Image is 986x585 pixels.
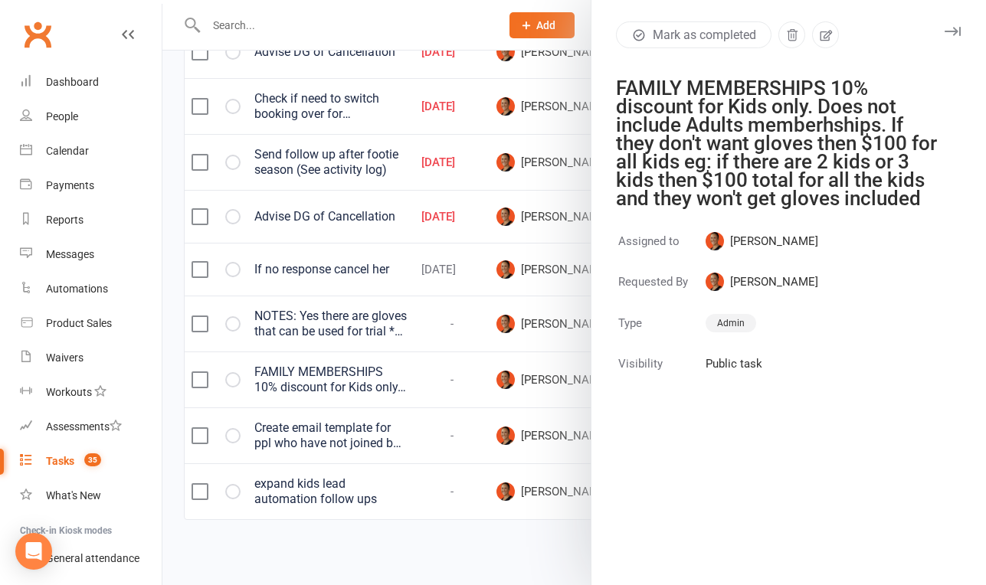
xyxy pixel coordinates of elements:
[20,479,162,513] a: What's New
[18,15,57,54] a: Clubworx
[20,306,162,341] a: Product Sales
[84,453,101,466] span: 35
[706,314,756,332] div: Admin
[706,273,818,291] span: [PERSON_NAME]
[46,110,78,123] div: People
[20,272,162,306] a: Automations
[20,410,162,444] a: Assessments
[46,489,101,502] div: What's New
[20,168,162,203] a: Payments
[706,232,724,250] img: Melina Yung
[706,232,818,250] span: [PERSON_NAME]
[46,145,89,157] div: Calendar
[46,214,84,226] div: Reports
[706,273,724,291] img: Melina Yung
[46,420,122,433] div: Assessments
[46,455,74,467] div: Tasks
[20,375,162,410] a: Workouts
[20,341,162,375] a: Waivers
[46,179,94,191] div: Payments
[20,100,162,134] a: People
[46,386,92,398] div: Workouts
[20,203,162,237] a: Reports
[617,354,703,393] td: Visibility
[46,351,84,364] div: Waivers
[20,237,162,272] a: Messages
[616,79,942,208] div: FAMILY MEMBERSHIPS 10% discount for Kids only. Does not include Adults memberhships. If they don'...
[705,354,819,393] td: Public task
[46,283,108,295] div: Automations
[617,272,703,311] td: Requested By
[616,21,771,48] button: Mark as completed
[20,65,162,100] a: Dashboard
[20,134,162,168] a: Calendar
[20,541,162,576] a: General attendance kiosk mode
[617,231,703,270] td: Assigned to
[20,444,162,479] a: Tasks 35
[15,533,52,570] div: Open Intercom Messenger
[46,317,112,329] div: Product Sales
[617,312,703,352] td: Type
[46,76,99,88] div: Dashboard
[46,552,139,564] div: General attendance
[46,248,94,260] div: Messages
